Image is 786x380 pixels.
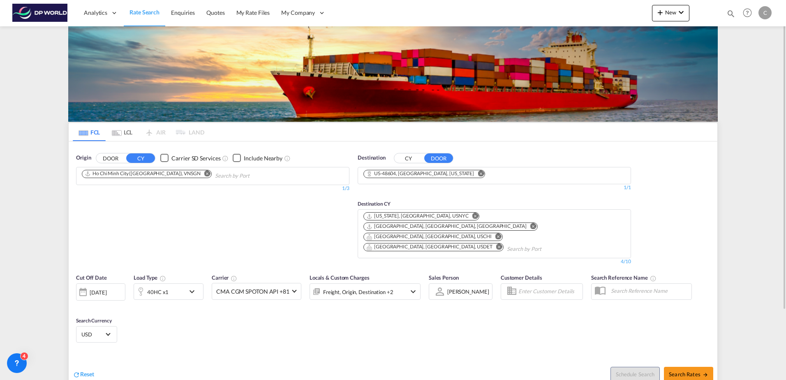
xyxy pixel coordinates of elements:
div: Press delete to remove this chip. [366,170,476,177]
span: Search Rates [669,371,708,378]
md-icon: The selected Trucker/Carrierwill be displayed in the rate results If the rates are from another f... [231,275,237,282]
span: Destination [358,154,386,162]
div: US-48604, Saginaw, Michigan [366,170,474,177]
input: Enter Customer Details [518,285,580,298]
div: Include Nearby [244,154,282,162]
div: Press delete to remove this chip. [366,213,470,220]
div: icon-refreshReset [73,370,94,379]
div: 40HC x1 [147,286,169,298]
div: Norfolk, VA, USORF [366,223,527,230]
div: Chicago, IL, USCHI [366,233,492,240]
button: Remove [525,223,537,231]
md-tab-item: LCL [106,123,139,141]
md-chips-wrap: Chips container. Use arrow keys to select chips. [362,167,492,182]
span: Customer Details [501,274,542,281]
md-checkbox: Checkbox No Ink [160,154,220,162]
div: Press delete to remove this chip. [366,243,494,250]
div: [PERSON_NAME] [447,288,489,295]
img: LCL+%26+FCL+BACKGROUND.png [68,26,718,122]
md-chips-wrap: Chips container. Use arrow keys to select chips. [362,210,626,256]
button: CY [394,153,423,163]
span: CMA CGM SPOTON API +81 [216,287,289,296]
md-icon: icon-plus 400-fg [655,7,665,17]
button: Remove [199,170,211,178]
button: Remove [472,170,485,178]
md-icon: icon-arrow-right [703,372,708,378]
md-icon: icon-chevron-down [408,287,418,297]
div: Press delete to remove this chip. [366,223,528,230]
div: New York, NY, USNYC [366,213,468,220]
div: [DATE] [90,289,106,296]
div: C [758,6,772,19]
span: Sales Person [429,274,459,281]
md-icon: Your search will be saved by the below given name [650,275,657,282]
div: Freight Origin Destination delivery Factory Stuffingicon-chevron-down [310,283,421,300]
button: DOOR [96,153,125,163]
div: [DATE] [76,283,125,301]
span: Cut Off Date [76,274,107,281]
input: Search by Port [507,243,585,256]
span: Search Currency [76,317,112,324]
md-checkbox: Checkbox No Ink [233,154,282,162]
span: Destination CY [358,201,391,207]
span: New [655,9,686,16]
div: Ho Chi Minh City (Saigon), VNSGN [85,170,201,177]
button: Remove [491,243,503,252]
md-select: Sales Person: Courtney Hebert [446,285,490,297]
md-icon: Unchecked: Search for CY (Container Yard) services for all selected carriers.Checked : Search for... [222,155,229,162]
div: Help [740,6,758,21]
span: USD [81,331,104,338]
input: Chips input. [215,169,293,183]
md-select: Select Currency: $ USDUnited States Dollar [81,328,113,340]
md-pagination-wrapper: Use the left and right arrow keys to navigate between tabs [73,123,204,141]
span: Enquiries [171,9,195,16]
div: Detroit, MI, USDET [366,243,492,250]
div: Press delete to remove this chip. [366,233,493,240]
md-icon: icon-information-outline [160,275,166,282]
md-icon: icon-chevron-down [187,287,201,297]
div: Freight Origin Destination delivery Factory Stuffing [323,286,393,298]
span: Load Type [134,274,166,281]
button: icon-plus 400-fgNewicon-chevron-down [652,5,689,21]
md-icon: Unchecked: Ignores neighbouring ports when fetching rates.Checked : Includes neighbouring ports w... [284,155,291,162]
md-icon: icon-refresh [73,371,80,378]
img: c08ca190194411f088ed0f3ba295208c.png [12,4,68,22]
span: Origin [76,154,91,162]
span: Help [740,6,754,20]
span: My Rate Files [236,9,270,16]
md-icon: icon-magnify [726,9,735,18]
span: Rate Search [129,9,160,16]
span: Locals & Custom Charges [310,274,370,281]
button: DOOR [424,153,453,163]
div: 40HC x1icon-chevron-down [134,283,203,300]
div: 1/1 [358,184,631,191]
span: My Company [281,9,315,17]
md-icon: icon-chevron-down [676,7,686,17]
button: Remove [467,213,479,221]
md-chips-wrap: Chips container. Use arrow keys to select chips. [81,167,296,183]
span: Analytics [84,9,107,17]
span: Reset [80,371,94,378]
span: Carrier [212,274,237,281]
div: 4/10 [358,258,631,265]
div: Carrier SD Services [171,154,220,162]
div: Press delete to remove this chip. [85,170,202,177]
input: Search Reference Name [607,285,691,297]
span: Search Reference Name [591,274,657,281]
div: 1/3 [76,185,349,192]
span: Quotes [206,9,224,16]
button: CY [126,153,155,163]
div: icon-magnify [726,9,735,21]
md-tab-item: FCL [73,123,106,141]
md-datepicker: Select [76,299,82,310]
button: Remove [490,233,502,241]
